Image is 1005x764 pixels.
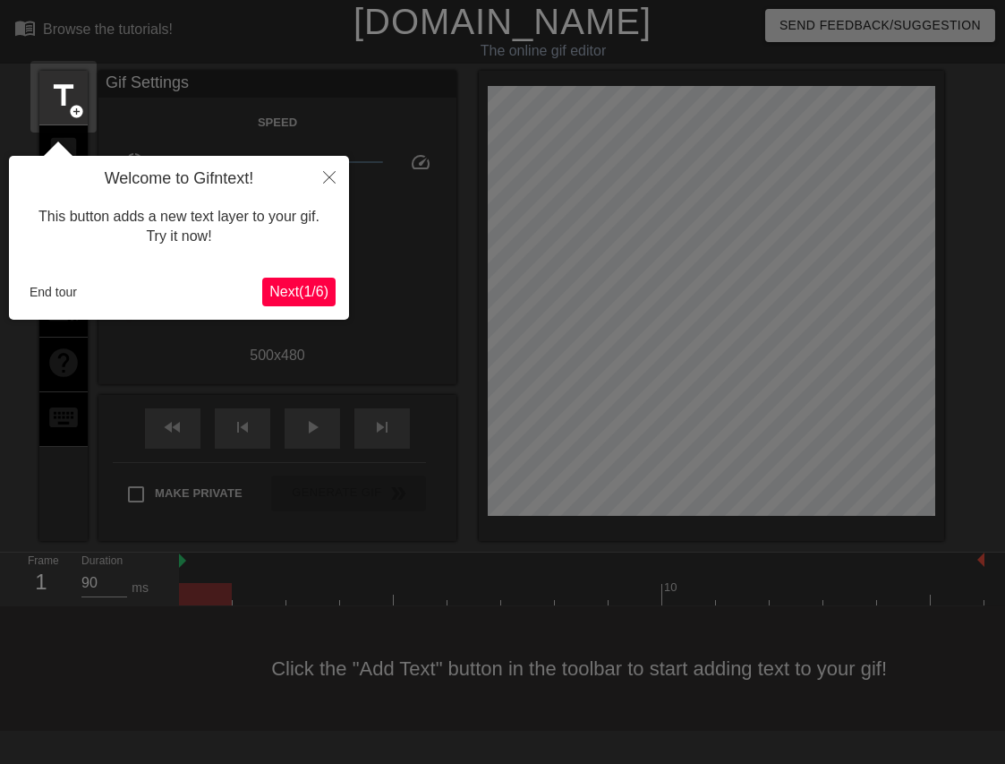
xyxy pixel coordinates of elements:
h4: Welcome to Gifntext! [22,169,336,189]
div: This button adds a new text layer to your gif. Try it now! [22,189,336,265]
button: Next [262,278,336,306]
span: Next ( 1 / 6 ) [269,284,328,299]
button: Close [310,156,349,197]
button: End tour [22,279,84,305]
